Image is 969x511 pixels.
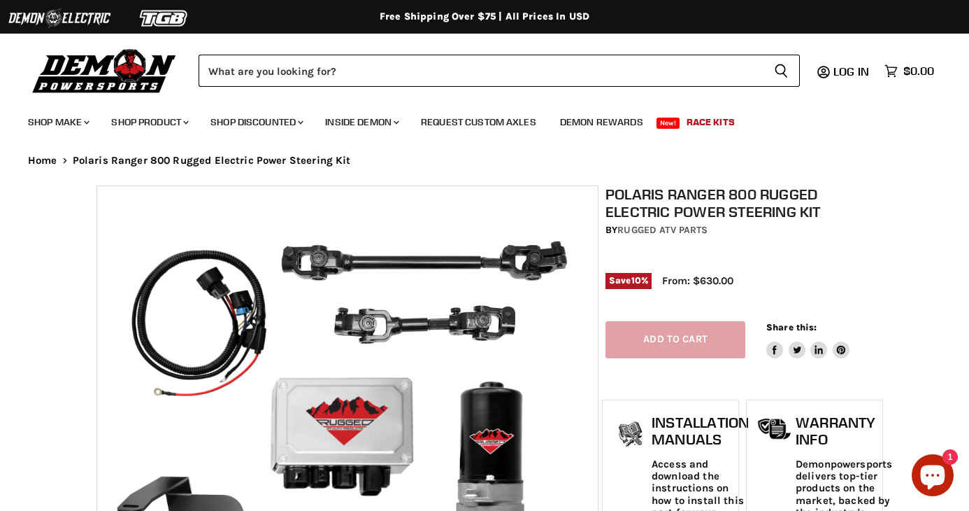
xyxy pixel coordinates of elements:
[28,155,57,167] a: Home
[827,65,877,78] a: Log in
[199,55,763,87] input: Search
[676,108,745,136] a: Race Kits
[550,108,654,136] a: Demon Rewards
[757,418,792,440] img: warranty-icon.png
[73,155,351,167] span: Polaris Ranger 800 Rugged Electric Power Steering Kit
[28,45,181,95] img: Demon Powersports
[17,108,98,136] a: Shop Make
[199,55,800,87] form: Product
[833,64,869,78] span: Log in
[617,224,708,236] a: Rugged ATV Parts
[631,275,641,286] span: 10
[763,55,800,87] button: Search
[605,273,652,288] span: Save %
[766,322,817,332] span: Share this:
[112,5,217,31] img: TGB Logo 2
[613,418,648,453] img: install_manual-icon.png
[766,321,849,358] aside: Share this:
[200,108,312,136] a: Shop Discounted
[652,414,749,447] h1: Installation Manuals
[796,414,892,447] h1: Warranty Info
[17,102,931,136] ul: Main menu
[662,274,733,287] span: From: $630.00
[877,61,941,81] a: $0.00
[605,185,880,220] h1: Polaris Ranger 800 Rugged Electric Power Steering Kit
[7,5,112,31] img: Demon Electric Logo 2
[605,223,880,238] div: by
[903,64,934,78] span: $0.00
[907,454,958,500] inbox-online-store-chat: Shopify online store chat
[410,108,547,136] a: Request Custom Axles
[656,118,680,129] span: New!
[315,108,408,136] a: Inside Demon
[101,108,197,136] a: Shop Product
